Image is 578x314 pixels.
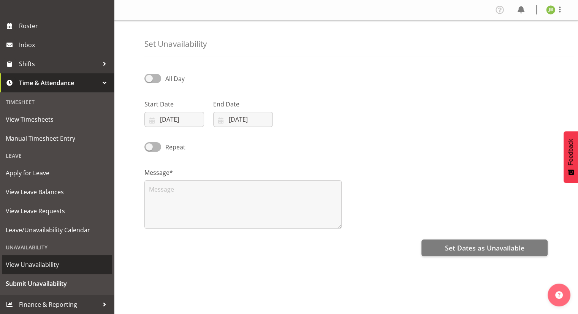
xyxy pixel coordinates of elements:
a: Manual Timesheet Entry [2,129,112,148]
a: View Leave Balances [2,182,112,201]
span: Roster [19,20,110,32]
span: Time & Attendance [19,77,99,89]
span: All Day [165,75,185,83]
label: Message* [144,168,342,177]
div: Leave [2,148,112,163]
span: Set Dates as Unavailable [445,243,524,253]
input: Click to select... [144,112,204,127]
span: Apply for Leave [6,167,108,179]
span: View Leave Requests [6,205,108,217]
span: Finance & Reporting [19,299,99,310]
span: View Timesheets [6,114,108,125]
a: View Leave Requests [2,201,112,220]
span: View Leave Balances [6,186,108,198]
input: Click to select... [213,112,273,127]
button: Set Dates as Unavailable [421,239,548,256]
a: View Unavailability [2,255,112,274]
div: Unavailability [2,239,112,255]
h4: Set Unavailability [144,40,207,48]
a: Leave/Unavailability Calendar [2,220,112,239]
span: Repeat [161,143,185,152]
img: help-xxl-2.png [555,291,563,299]
span: Feedback [567,139,574,165]
button: Feedback - Show survey [564,131,578,183]
span: Leave/Unavailability Calendar [6,224,108,236]
a: View Timesheets [2,110,112,129]
a: Submit Unavailability [2,274,112,293]
label: Start Date [144,100,204,109]
img: jonathan-braddock11609.jpg [546,5,555,14]
span: Shifts [19,58,99,70]
span: View Unavailability [6,259,108,270]
span: Inbox [19,39,110,51]
label: End Date [213,100,273,109]
a: Apply for Leave [2,163,112,182]
span: Submit Unavailability [6,278,108,289]
div: Timesheet [2,94,112,110]
span: Manual Timesheet Entry [6,133,108,144]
